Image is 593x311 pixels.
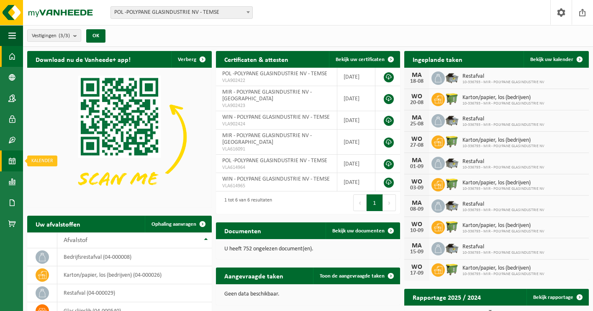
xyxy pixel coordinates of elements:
[27,51,139,67] h2: Download nu de Vanheede+ app!
[220,194,272,212] div: 1 tot 6 van 6 resultaten
[313,268,399,284] a: Toon de aangevraagde taken
[462,265,544,272] span: Karton/papier, los (bedrijven)
[462,101,544,106] span: 10-336793 - MIR - POLYPANE GLASINDUSTRIE NV
[64,237,87,244] span: Afvalstof
[336,57,385,62] span: Bekijk uw certificaten
[462,94,544,101] span: Karton/papier, los (bedrijven)
[222,89,312,102] span: MIR - POLYPANE GLASINDUSTRIE NV - [GEOGRAPHIC_DATA]
[337,130,375,155] td: [DATE]
[326,222,399,239] a: Bekijk uw documenten
[222,133,312,145] span: MIR - POLYPANE GLASINDUSTRIE NV - [GEOGRAPHIC_DATA]
[222,114,330,120] span: WIN - POLYPANE GLASINDUSTRIE NV - TEMSE
[445,70,459,84] img: WB-5000-GAL-GY-01
[57,266,211,284] td: karton/papier, los (bedrijven) (04-000026)
[462,208,544,213] span: 10-336793 - MIR - POLYPANE GLASINDUSTRIE NV
[462,186,544,191] span: 10-336793 - MIR - POLYPANE GLASINDUSTRIE NV
[86,29,105,43] button: OK
[524,51,588,68] a: Bekijk uw kalender
[222,176,330,182] span: WIN - POLYPANE GLASINDUSTRIE NV - TEMSE
[462,144,544,149] span: 10-336793 - MIR - POLYPANE GLASINDUSTRIE NV
[408,157,425,164] div: MA
[404,51,471,67] h2: Ingeplande taken
[337,111,375,130] td: [DATE]
[445,219,459,234] img: WB-1100-HPE-GN-50
[408,72,425,79] div: MA
[408,264,425,270] div: WO
[408,249,425,255] div: 15-09
[462,116,544,122] span: Restafval
[445,134,459,148] img: WB-1100-HPE-GN-50
[27,29,81,42] button: Vestigingen(3/3)
[408,121,425,127] div: 25-08
[462,229,544,234] span: 10-336793 - MIR - POLYPANE GLASINDUSTRIE NV
[222,183,331,189] span: VLA614965
[224,291,392,297] p: Geen data beschikbaar.
[445,198,459,212] img: WB-5000-GAL-GY-01
[404,289,489,305] h2: Rapportage 2025 / 2024
[445,92,459,106] img: WB-1100-HPE-GN-50
[408,178,425,185] div: WO
[222,71,327,77] span: POL -POLYPANE GLASINDUSTRIE NV - TEMSE
[222,121,331,127] span: VLA902424
[57,284,211,302] td: restafval (04-000029)
[59,33,70,38] count: (3/3)
[462,201,544,208] span: Restafval
[462,250,544,255] span: 10-336793 - MIR - POLYPANE GLASINDUSTRIE NV
[222,158,327,164] span: POL -POLYPANE GLASINDUSTRIE NV - TEMSE
[178,57,196,62] span: Verberg
[408,228,425,234] div: 10-09
[222,164,331,171] span: VLA614964
[332,228,385,234] span: Bekijk uw documenten
[216,222,270,239] h2: Documenten
[367,194,383,211] button: 1
[462,122,544,127] span: 10-336793 - MIR - POLYPANE GLASINDUSTRIE NV
[216,268,292,284] h2: Aangevraagde taken
[462,80,544,85] span: 10-336793 - MIR - POLYPANE GLASINDUSTRIE NV
[337,155,375,173] td: [DATE]
[526,289,588,306] a: Bekijk rapportage
[57,248,211,266] td: bedrijfsrestafval (04-000008)
[329,51,399,68] a: Bekijk uw certificaten
[27,216,89,232] h2: Uw afvalstoffen
[110,6,253,19] span: POL -POLYPANE GLASINDUSTRIE NV - TEMSE
[145,216,211,232] a: Ophaling aanvragen
[222,77,331,84] span: VLA902422
[408,221,425,228] div: WO
[445,155,459,170] img: WB-5000-GAL-GY-01
[408,143,425,148] div: 27-08
[462,73,544,80] span: Restafval
[408,164,425,170] div: 01-09
[462,137,544,144] span: Karton/papier, los (bedrijven)
[445,113,459,127] img: WB-5000-GAL-GY-01
[462,165,544,170] span: 10-336793 - MIR - POLYPANE GLASINDUSTRIE NV
[171,51,211,68] button: Verberg
[216,51,297,67] h2: Certificaten & attesten
[408,115,425,121] div: MA
[353,194,367,211] button: Previous
[383,194,396,211] button: Next
[462,180,544,186] span: Karton/papier, los (bedrijven)
[408,242,425,249] div: MA
[27,68,212,206] img: Download de VHEPlus App
[320,273,385,279] span: Toon de aangevraagde taken
[111,7,252,18] span: POL -POLYPANE GLASINDUSTRIE NV - TEMSE
[224,246,392,252] p: U heeft 752 ongelezen document(en).
[408,185,425,191] div: 03-09
[222,102,331,109] span: VLA902423
[337,86,375,111] td: [DATE]
[408,93,425,100] div: WO
[222,146,331,153] span: VLA616091
[462,222,544,229] span: Karton/papier, los (bedrijven)
[408,100,425,106] div: 20-08
[462,158,544,165] span: Restafval
[408,79,425,84] div: 18-08
[408,200,425,206] div: MA
[408,270,425,276] div: 17-09
[445,241,459,255] img: WB-5000-GAL-GY-01
[151,222,196,227] span: Ophaling aanvragen
[462,244,544,250] span: Restafval
[337,173,375,191] td: [DATE]
[445,262,459,276] img: WB-1100-HPE-GN-50
[408,136,425,143] div: WO
[32,30,70,42] span: Vestigingen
